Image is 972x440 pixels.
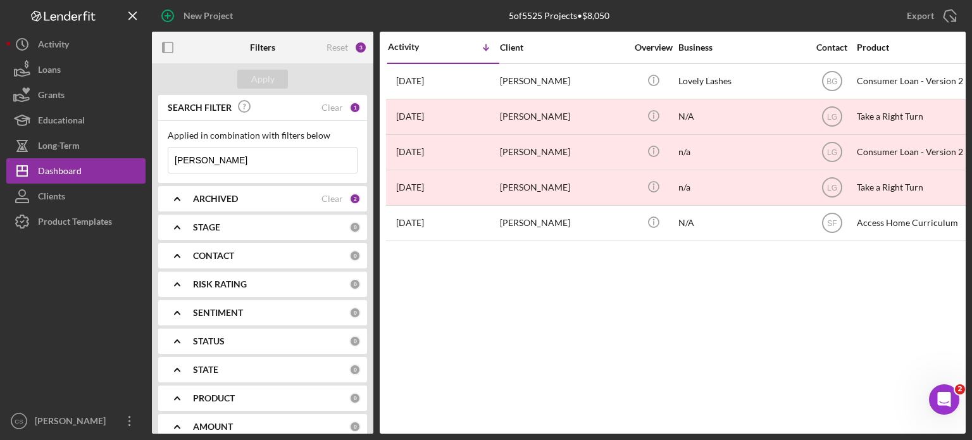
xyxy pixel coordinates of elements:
[396,147,424,157] time: 2025-01-07 18:57
[6,32,146,57] button: Activity
[500,42,626,53] div: Client
[500,135,626,169] div: [PERSON_NAME]
[826,113,837,122] text: LG
[251,70,275,89] div: Apply
[827,219,837,228] text: SF
[678,42,805,53] div: Business
[38,209,112,237] div: Product Templates
[349,307,361,318] div: 0
[321,194,343,204] div: Clear
[193,222,220,232] b: STAGE
[38,32,69,60] div: Activity
[349,336,361,347] div: 0
[237,70,288,89] button: Apply
[193,393,235,403] b: PRODUCT
[32,408,114,437] div: [PERSON_NAME]
[184,3,233,28] div: New Project
[396,111,424,122] time: 2025-01-29 23:37
[321,103,343,113] div: Clear
[826,148,837,157] text: LG
[500,100,626,134] div: [PERSON_NAME]
[6,408,146,434] button: CS[PERSON_NAME]
[38,184,65,212] div: Clients
[38,158,82,187] div: Dashboard
[38,108,85,136] div: Educational
[929,384,959,415] iframe: Intercom live chat
[349,421,361,432] div: 0
[6,209,146,234] button: Product Templates
[349,364,361,375] div: 0
[250,42,275,53] b: Filters
[955,384,965,394] span: 2
[500,65,626,98] div: [PERSON_NAME]
[6,184,146,209] button: Clients
[193,422,233,432] b: AMOUNT
[193,365,218,375] b: STATE
[193,308,243,318] b: SENTIMENT
[826,184,837,192] text: LG
[500,206,626,240] div: [PERSON_NAME]
[396,218,424,228] time: 2024-06-03 05:33
[38,82,65,111] div: Grants
[678,135,805,169] div: n/a
[168,103,232,113] b: SEARCH FILTER
[396,76,424,86] time: 2025-08-08 17:06
[349,393,361,404] div: 0
[388,42,444,52] div: Activity
[327,42,348,53] div: Reset
[907,3,934,28] div: Export
[349,193,361,204] div: 2
[168,130,358,141] div: Applied in combination with filters below
[509,11,609,21] div: 5 of 5525 Projects • $8,050
[38,133,80,161] div: Long-Term
[6,133,146,158] button: Long-Term
[349,102,361,113] div: 1
[6,108,146,133] button: Educational
[193,251,234,261] b: CONTACT
[349,250,361,261] div: 0
[630,42,677,53] div: Overview
[349,279,361,290] div: 0
[826,77,837,86] text: BG
[678,100,805,134] div: N/A
[15,418,23,425] text: CS
[193,194,238,204] b: ARCHIVED
[6,82,146,108] button: Grants
[349,222,361,233] div: 0
[396,182,424,192] time: 2025-01-03 23:12
[808,42,856,53] div: Contact
[38,57,61,85] div: Loans
[6,158,146,184] button: Dashboard
[894,3,966,28] button: Export
[152,3,246,28] button: New Project
[193,279,247,289] b: RISK RATING
[6,57,146,82] button: Loans
[500,171,626,204] div: [PERSON_NAME]
[354,41,367,54] div: 3
[678,65,805,98] div: Lovely Lashes
[678,171,805,204] div: n/a
[193,336,225,346] b: STATUS
[678,206,805,240] div: N/A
